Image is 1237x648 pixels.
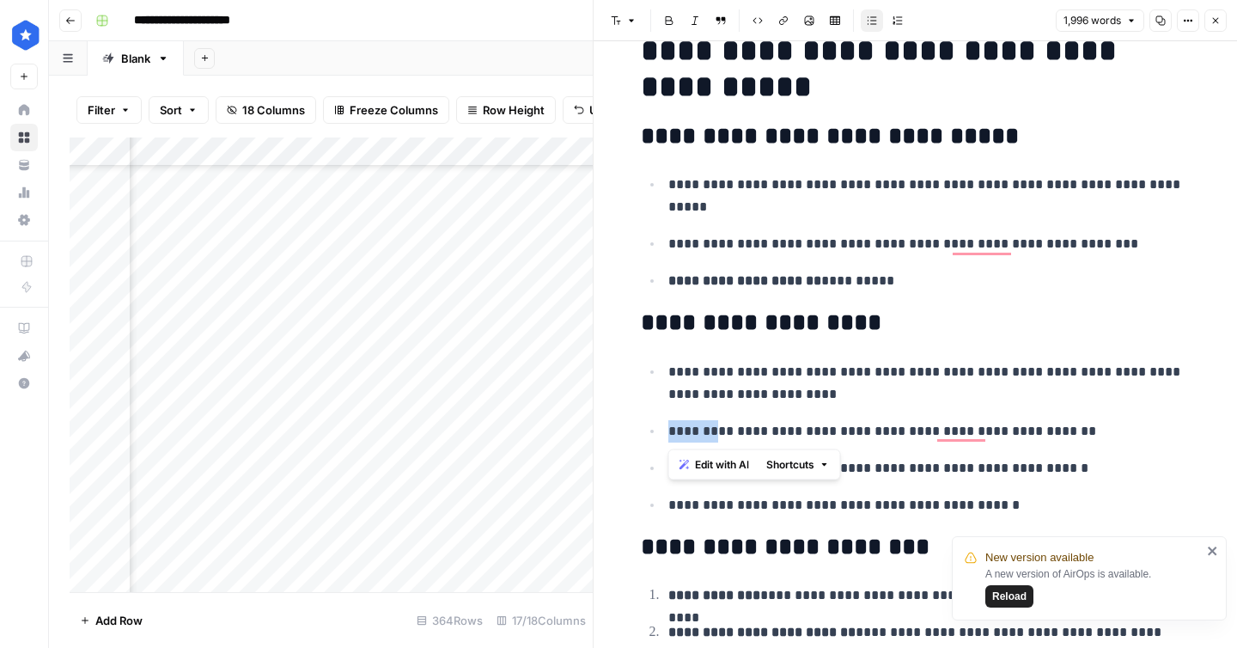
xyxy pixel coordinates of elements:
[483,101,545,119] span: Row Height
[490,607,593,634] div: 17/18 Columns
[10,124,38,151] a: Browse
[70,607,153,634] button: Add Row
[456,96,556,124] button: Row Height
[242,101,305,119] span: 18 Columns
[992,589,1027,604] span: Reload
[323,96,449,124] button: Freeze Columns
[350,101,438,119] span: Freeze Columns
[10,315,38,342] a: AirOps Academy
[11,343,37,369] div: What's new?
[766,457,814,473] span: Shortcuts
[149,96,209,124] button: Sort
[10,151,38,179] a: Your Data
[10,179,38,206] a: Usage
[10,342,38,370] button: What's new?
[1056,9,1144,32] button: 1,996 words
[985,566,1202,608] div: A new version of AirOps is available.
[563,96,630,124] button: Undo
[10,206,38,234] a: Settings
[10,370,38,397] button: Help + Support
[10,14,38,57] button: Workspace: ConsumerAffairs
[1063,13,1121,28] span: 1,996 words
[10,20,41,51] img: ConsumerAffairs Logo
[76,96,142,124] button: Filter
[95,612,143,629] span: Add Row
[410,607,490,634] div: 364 Rows
[985,549,1094,566] span: New version available
[695,457,749,473] span: Edit with AI
[673,454,756,476] button: Edit with AI
[121,50,150,67] div: Blank
[160,101,182,119] span: Sort
[88,101,115,119] span: Filter
[759,454,837,476] button: Shortcuts
[1207,544,1219,558] button: close
[216,96,316,124] button: 18 Columns
[10,96,38,124] a: Home
[985,585,1033,608] button: Reload
[88,41,184,76] a: Blank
